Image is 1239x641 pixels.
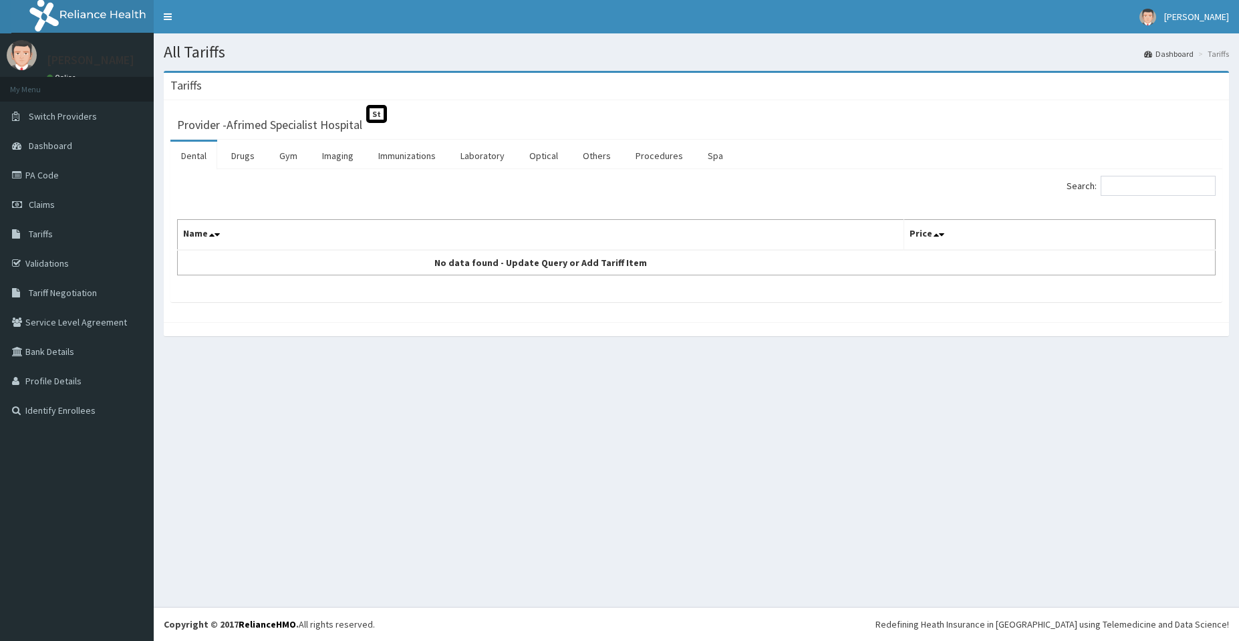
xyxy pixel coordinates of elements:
[178,220,904,251] th: Name
[7,40,37,70] img: User Image
[1144,48,1194,59] a: Dashboard
[47,73,79,82] a: Online
[1101,176,1216,196] input: Search:
[164,618,299,630] strong: Copyright © 2017 .
[450,142,515,170] a: Laboratory
[154,607,1239,641] footer: All rights reserved.
[221,142,265,170] a: Drugs
[170,80,202,92] h3: Tariffs
[170,142,217,170] a: Dental
[697,142,734,170] a: Spa
[29,140,72,152] span: Dashboard
[904,220,1216,251] th: Price
[1195,48,1229,59] li: Tariffs
[1139,9,1156,25] img: User Image
[368,142,446,170] a: Immunizations
[366,105,387,123] span: St
[239,618,296,630] a: RelianceHMO
[178,250,904,275] td: No data found - Update Query or Add Tariff Item
[177,119,362,131] h3: Provider - Afrimed Specialist Hospital
[519,142,569,170] a: Optical
[1067,176,1216,196] label: Search:
[29,110,97,122] span: Switch Providers
[29,228,53,240] span: Tariffs
[164,43,1229,61] h1: All Tariffs
[47,54,134,66] p: [PERSON_NAME]
[311,142,364,170] a: Imaging
[29,199,55,211] span: Claims
[572,142,622,170] a: Others
[625,142,694,170] a: Procedures
[1164,11,1229,23] span: [PERSON_NAME]
[29,287,97,299] span: Tariff Negotiation
[875,618,1229,631] div: Redefining Heath Insurance in [GEOGRAPHIC_DATA] using Telemedicine and Data Science!
[269,142,308,170] a: Gym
